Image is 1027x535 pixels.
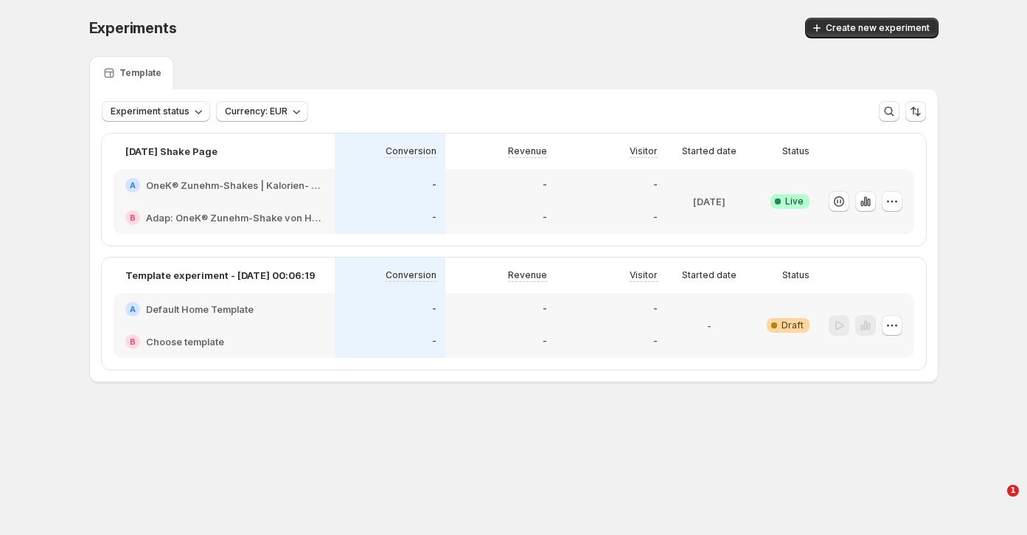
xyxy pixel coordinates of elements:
span: 1 [1007,485,1019,497]
p: - [543,303,547,315]
iframe: Intercom live chat [977,485,1012,520]
p: Template [119,67,161,79]
p: - [543,336,547,348]
p: Status [782,269,810,281]
p: - [653,179,658,191]
p: Visitor [630,145,658,157]
p: Revenue [508,269,547,281]
p: Visitor [630,269,658,281]
p: Status [782,145,810,157]
span: Currency: EUR [225,106,288,117]
span: Draft [781,320,804,331]
p: Started date [682,269,737,281]
p: - [653,336,658,348]
button: Currency: EUR [216,101,308,122]
h2: A [130,305,136,314]
p: Started date [682,145,737,157]
p: - [653,303,658,315]
p: - [543,212,547,224]
h2: B [130,337,136,346]
p: - [432,212,436,224]
p: Template experiment - [DATE] 00:06:19 [125,268,316,283]
p: [DATE] [693,194,725,209]
h2: B [130,213,136,222]
p: - [543,179,547,191]
h2: Default Home Template [146,302,254,317]
button: Sort the results [905,101,926,122]
span: Experiments [89,19,177,37]
p: - [432,336,436,348]
h2: Adap: OneK® Zunehm-Shake von HealthyMass | 100% natürlich [146,210,323,225]
p: [DATE] Shake Page [125,144,217,159]
button: Experiment status [102,101,210,122]
span: Create new experiment [826,22,930,34]
button: Create new experiment [805,18,939,38]
h2: A [130,181,136,190]
h2: OneK® Zunehm-Shakes | Kalorien- und proteinreich fürs Zunehmen [146,178,323,193]
p: - [707,318,711,333]
h2: Choose template [146,334,224,349]
p: Revenue [508,145,547,157]
span: Experiment status [111,106,189,117]
p: Conversion [386,145,436,157]
span: Live [785,196,804,207]
p: - [653,212,658,224]
p: - [432,179,436,191]
p: - [432,303,436,315]
p: Conversion [386,269,436,281]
